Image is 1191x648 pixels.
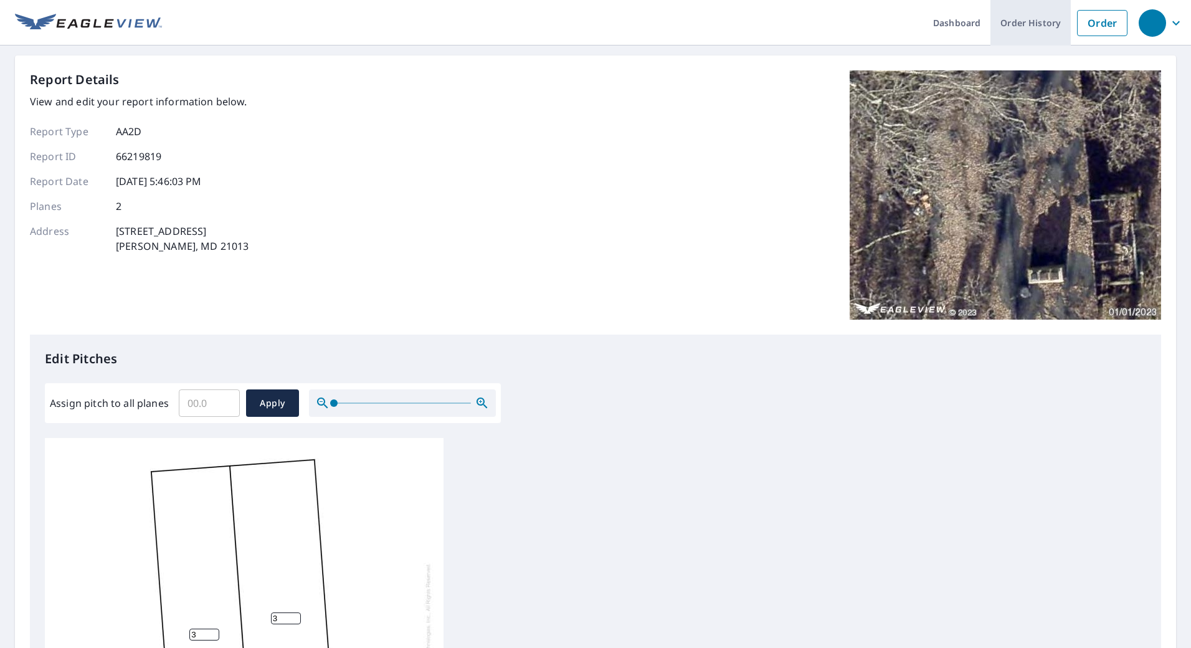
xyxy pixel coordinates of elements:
[30,124,105,139] p: Report Type
[30,70,120,89] p: Report Details
[30,224,105,254] p: Address
[116,149,161,164] p: 66219819
[30,149,105,164] p: Report ID
[179,386,240,421] input: 00.0
[116,124,142,139] p: AA2D
[246,389,299,417] button: Apply
[116,174,202,189] p: [DATE] 5:46:03 PM
[45,350,1146,368] p: Edit Pitches
[30,174,105,189] p: Report Date
[256,396,289,411] span: Apply
[50,396,169,411] label: Assign pitch to all planes
[1077,10,1127,36] a: Order
[30,94,249,109] p: View and edit your report information below.
[116,199,121,214] p: 2
[15,14,162,32] img: EV Logo
[116,224,249,254] p: [STREET_ADDRESS] [PERSON_NAME], MD 21013
[30,199,105,214] p: Planes
[850,70,1161,320] img: Top image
